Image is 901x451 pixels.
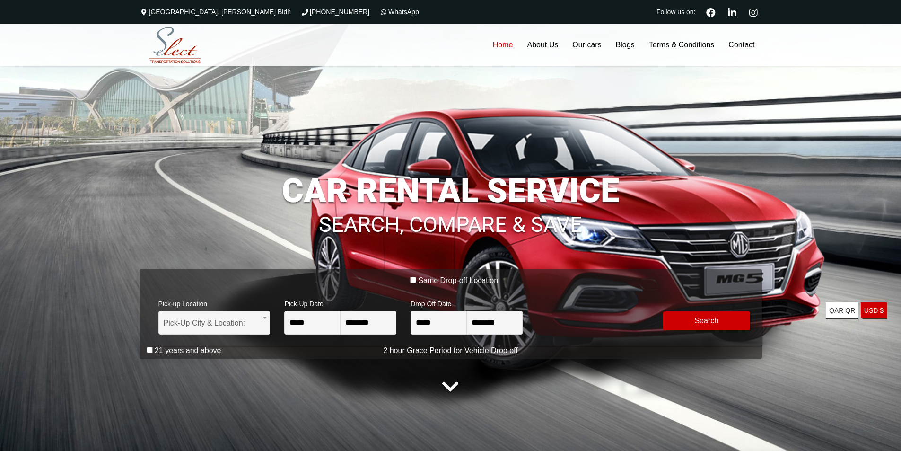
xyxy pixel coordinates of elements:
[164,311,265,335] span: Pick-Up City & Location:
[565,24,608,66] a: Our cars
[745,7,762,17] a: Instagram
[418,276,498,285] label: Same Drop-off Location
[140,174,762,207] h1: CAR RENTAL SERVICE
[155,346,221,355] label: 21 years and above
[486,24,520,66] a: Home
[142,25,208,66] img: Select Rent a Car
[300,8,369,16] a: [PHONE_NUMBER]
[140,200,762,236] h1: SEARCH, COMPARE & SAVE
[724,7,741,17] a: Linkedin
[826,302,858,319] a: QAR QR
[140,345,762,356] p: 2 hour Grace Period for Vehicle Drop off
[411,294,523,311] span: Drop Off Date
[158,294,271,311] span: Pick-up Location
[861,302,887,319] a: USD $
[721,24,761,66] a: Contact
[663,311,750,330] button: Modify Search
[158,311,271,335] span: Pick-Up City & Location:
[702,7,719,17] a: Facebook
[520,24,565,66] a: About Us
[609,24,642,66] a: Blogs
[284,294,396,311] span: Pick-Up Date
[642,24,722,66] a: Terms & Conditions
[379,8,419,16] a: WhatsApp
